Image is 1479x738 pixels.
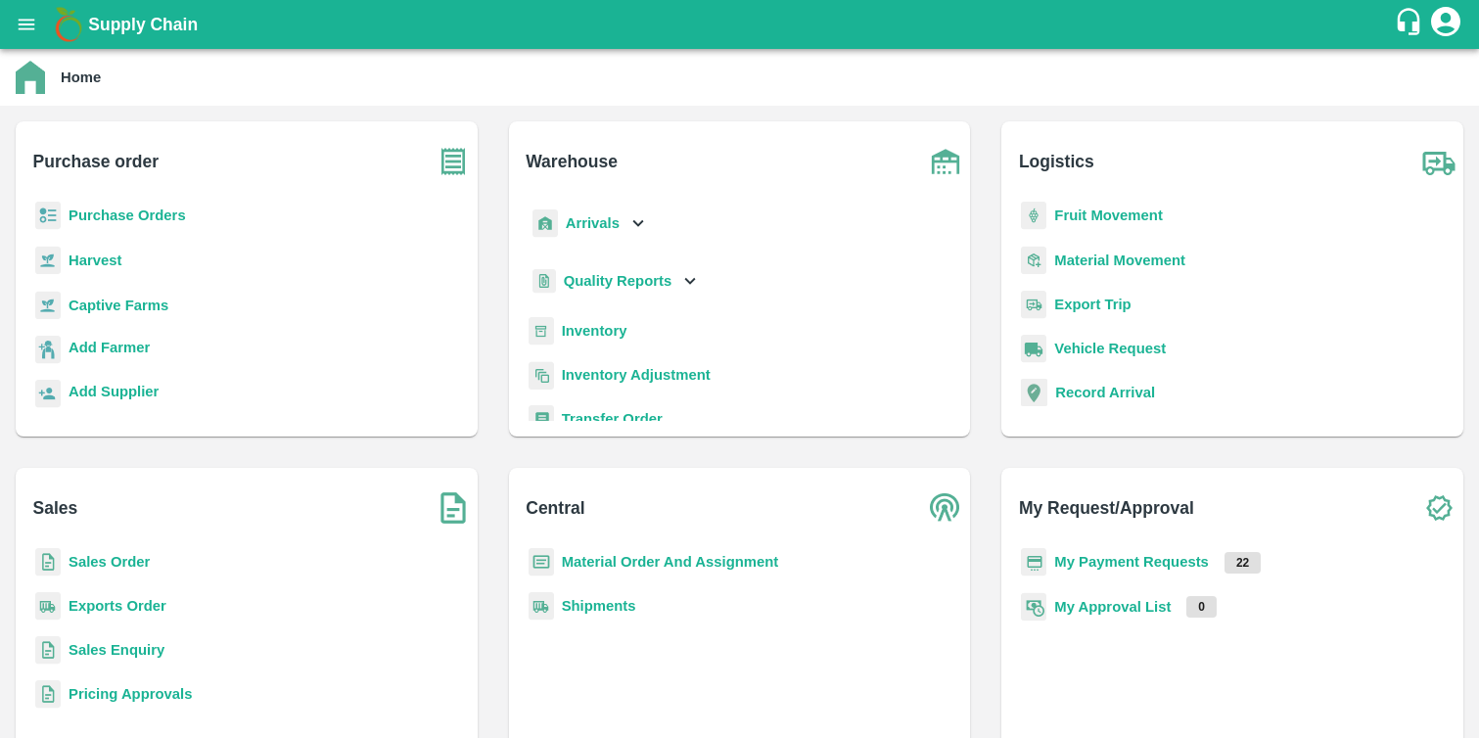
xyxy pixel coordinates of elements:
img: delivery [1021,291,1046,319]
a: Transfer Order [562,411,663,427]
b: Logistics [1019,148,1094,175]
b: Home [61,69,101,85]
button: open drawer [4,2,49,47]
img: warehouse [921,137,970,186]
img: truck [1414,137,1463,186]
img: payment [1021,548,1046,577]
a: Purchase Orders [69,208,186,223]
a: My Payment Requests [1054,554,1209,570]
div: Arrivals [529,202,650,246]
p: 22 [1225,552,1261,574]
div: customer-support [1394,7,1428,42]
img: recordArrival [1021,379,1047,406]
b: Add Supplier [69,384,159,399]
p: 0 [1186,596,1217,618]
img: sales [35,680,61,709]
a: Exports Order [69,598,166,614]
b: My Request/Approval [1019,494,1194,522]
a: Pricing Approvals [69,686,192,702]
a: Captive Farms [69,298,168,313]
img: whInventory [529,317,554,346]
b: Purchase order [33,148,159,175]
img: logo [49,5,88,44]
b: Sales [33,494,78,522]
img: whArrival [532,209,558,238]
a: Supply Chain [88,11,1394,38]
img: purchase [429,137,478,186]
a: Inventory Adjustment [562,367,711,383]
b: Arrivals [566,215,620,231]
a: Sales Enquiry [69,642,164,658]
a: Harvest [69,253,121,268]
img: supplier [35,380,61,408]
img: material [1021,246,1046,275]
img: qualityReport [532,269,556,294]
a: Sales Order [69,554,150,570]
img: shipments [529,592,554,621]
b: Central [526,494,584,522]
img: sales [35,636,61,665]
img: farmer [35,336,61,364]
img: check [1414,484,1463,532]
a: Add Farmer [69,337,150,363]
img: centralMaterial [529,548,554,577]
b: Warehouse [526,148,618,175]
img: harvest [35,246,61,275]
a: Export Trip [1054,297,1131,312]
div: account of current user [1428,4,1463,45]
a: Shipments [562,598,636,614]
a: Material Order And Assignment [562,554,779,570]
img: home [16,61,45,94]
img: reciept [35,202,61,230]
div: Quality Reports [529,261,702,301]
a: Record Arrival [1055,385,1155,400]
img: harvest [35,291,61,320]
img: soSales [429,484,478,532]
img: approval [1021,592,1046,622]
a: Material Movement [1054,253,1185,268]
a: Vehicle Request [1054,341,1166,356]
img: sales [35,548,61,577]
b: Add Farmer [69,340,150,355]
img: inventory [529,361,554,390]
img: central [921,484,970,532]
img: vehicle [1021,335,1046,363]
a: Inventory [562,323,627,339]
b: Supply Chain [88,15,198,34]
b: Quality Reports [564,273,672,289]
a: My Approval List [1054,599,1171,615]
a: Add Supplier [69,381,159,407]
img: whTransfer [529,405,554,434]
img: shipments [35,592,61,621]
img: fruit [1021,202,1046,230]
a: Fruit Movement [1054,208,1163,223]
